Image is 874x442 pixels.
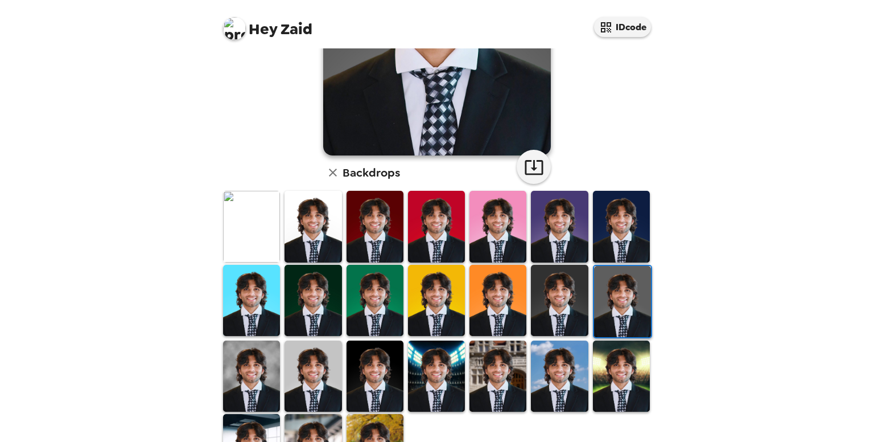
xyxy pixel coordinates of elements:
img: Original [223,191,280,262]
img: profile pic [223,17,246,40]
span: Zaid [223,11,312,37]
h6: Backdrops [343,163,400,182]
span: Hey [249,19,277,39]
button: IDcode [594,17,651,37]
